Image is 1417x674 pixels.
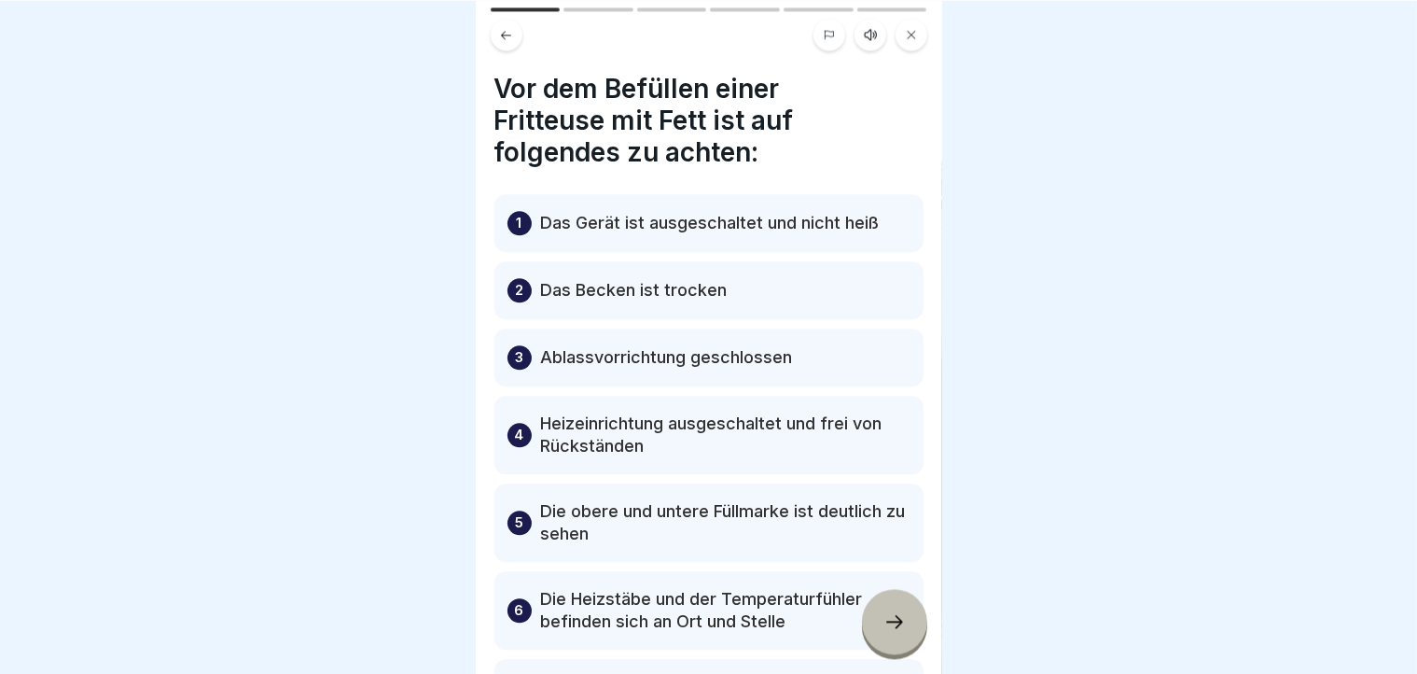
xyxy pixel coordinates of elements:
p: 2 [515,279,523,302]
p: Das Gerät ist ausgeschaltet und nicht heiß [541,212,880,234]
p: 5 [515,512,523,534]
p: 1 [517,212,522,234]
p: Die Heizstäbe und der Temperaturfühler befinden sich an Ort und Stelle [541,588,910,633]
p: 6 [515,599,524,622]
p: 4 [515,424,524,446]
p: 3 [515,346,523,369]
p: Heizeinrichtung ausgeschaltet und frei von Rückständen [541,413,910,457]
p: Ablassvorrichtung geschlossen [541,346,793,369]
p: Das Becken ist trocken [541,279,728,302]
h4: Vor dem Befüllen einer Fritteuse mit Fett ist auf folgendes zu achten: [494,73,924,168]
p: Die obere und untere Füllmarke ist deutlich zu sehen [541,500,910,545]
